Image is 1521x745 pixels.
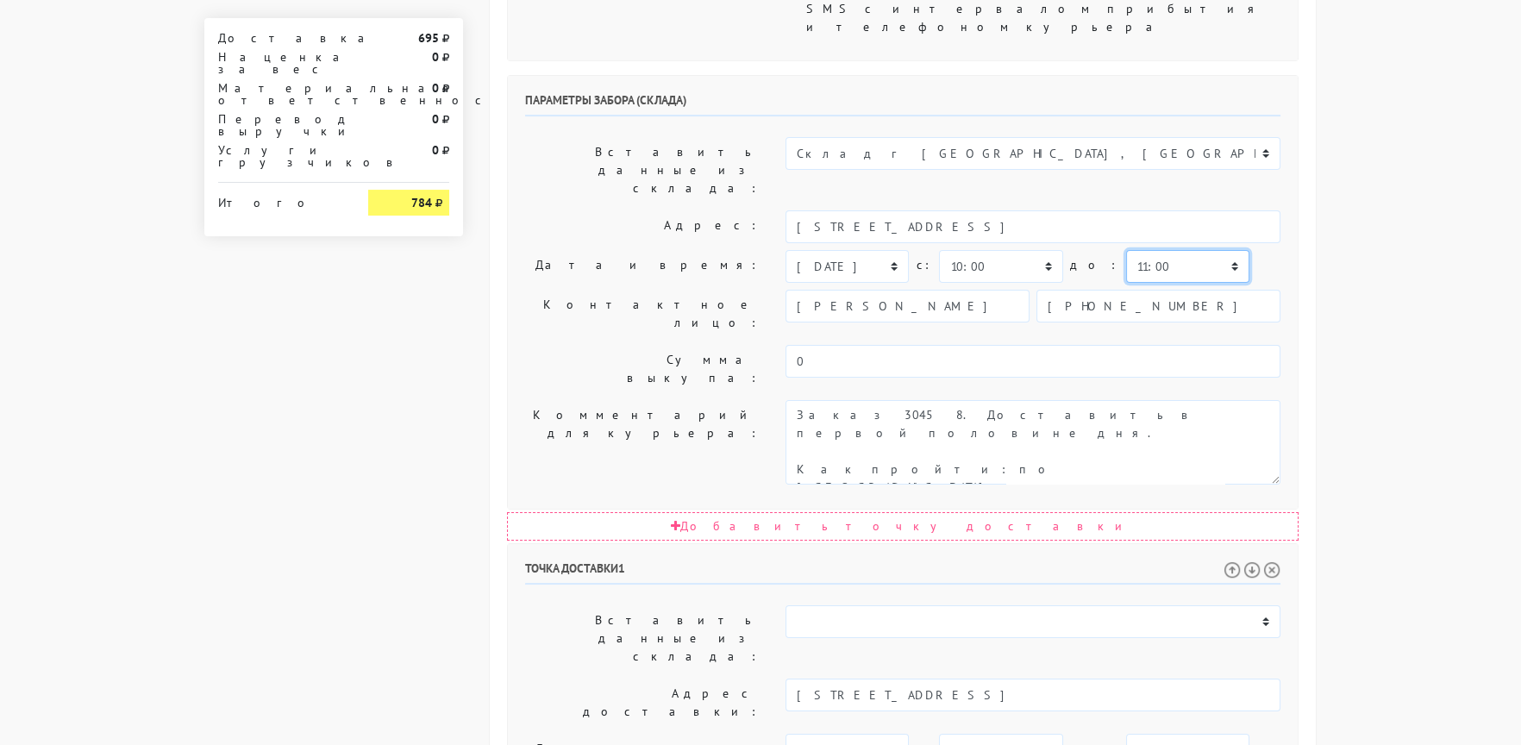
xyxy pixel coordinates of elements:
label: Вставить данные из склада: [512,605,773,672]
strong: 0 [432,111,439,127]
label: до: [1070,250,1119,280]
label: Дата и время: [512,250,773,283]
strong: 0 [432,80,439,96]
label: Сумма выкупа: [512,345,773,393]
label: Адрес доставки: [512,679,773,727]
label: Вставить данные из склада: [512,137,773,203]
input: Имя [786,290,1030,322]
h6: Параметры забора (склада) [525,93,1280,116]
div: Добавить точку доставки [507,512,1299,541]
div: Перевод выручки [205,113,355,137]
strong: 695 [418,30,439,46]
label: Контактное лицо: [512,290,773,338]
strong: 784 [411,195,432,210]
div: Доставка [205,32,355,44]
strong: 0 [432,142,439,158]
div: Итого [218,190,342,209]
span: 1 [618,560,625,576]
div: Услуги грузчиков [205,144,355,168]
label: Комментарий для курьера: [512,400,773,485]
h6: Точка доставки [525,561,1280,585]
label: c: [916,250,932,280]
input: Телефон [1036,290,1280,322]
div: Наценка за вес [205,51,355,75]
textarea: Как пройти: по [GEOGRAPHIC_DATA] от круга второй поворот во двор. Серые ворота с калиткой между а... [786,400,1280,485]
label: Адрес: [512,210,773,243]
strong: 0 [432,49,439,65]
div: Материальная ответственность [205,82,355,106]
